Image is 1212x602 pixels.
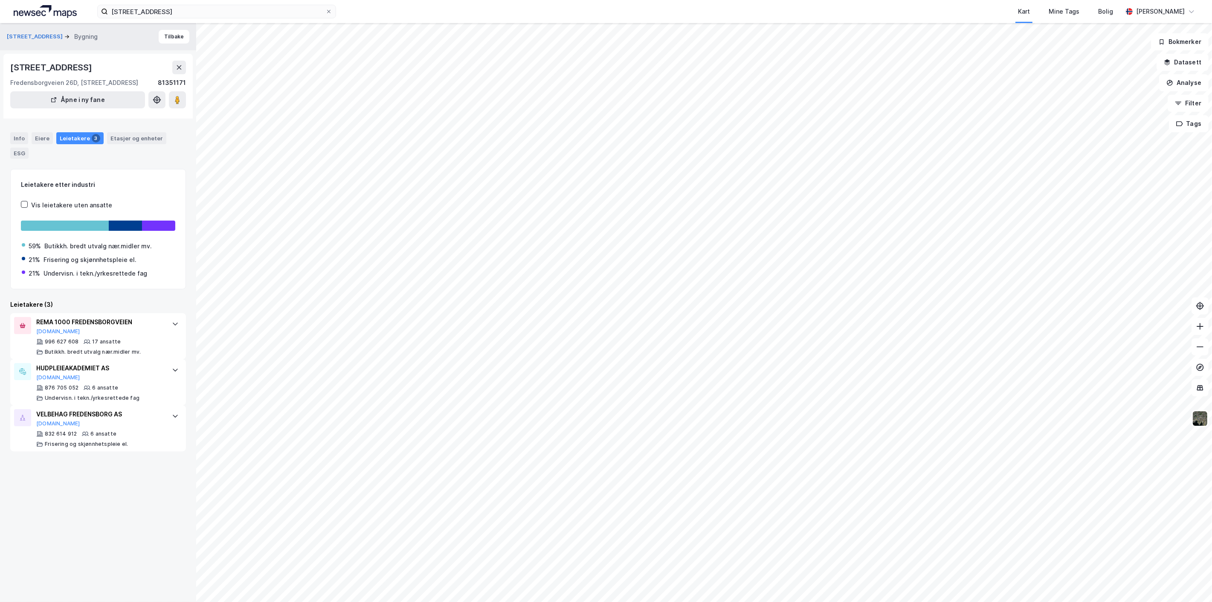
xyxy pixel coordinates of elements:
[1169,561,1212,602] iframe: Chat Widget
[21,180,175,190] div: Leietakere etter industri
[36,374,80,381] button: [DOMAIN_NAME]
[31,200,112,210] div: Vis leietakere uten ansatte
[74,32,98,42] div: Bygning
[1169,115,1209,132] button: Tags
[29,241,41,251] div: 59%
[92,384,118,391] div: 6 ansatte
[56,132,104,144] div: Leietakere
[36,409,163,419] div: VELBEHAG FREDENSBORG AS
[1168,95,1209,112] button: Filter
[43,255,136,265] div: Frisering og skjønnhetspleie el.
[45,430,77,437] div: 832 614 912
[45,395,139,401] div: Undervisn. i tekn./yrkesrettede fag
[7,32,64,41] button: [STREET_ADDRESS]
[10,148,29,159] div: ESG
[45,441,128,448] div: Frisering og skjønnhetspleie el.
[1192,410,1208,427] img: 9k=
[1136,6,1185,17] div: [PERSON_NAME]
[1151,33,1209,50] button: Bokmerker
[32,132,53,144] div: Eiere
[1018,6,1030,17] div: Kart
[10,61,94,74] div: [STREET_ADDRESS]
[45,384,78,391] div: 876 705 052
[45,349,141,355] div: Butikkh. bredt utvalg nær.midler mv.
[14,5,77,18] img: logo.a4113a55bc3d86da70a041830d287a7e.svg
[10,300,186,310] div: Leietakere (3)
[36,328,80,335] button: [DOMAIN_NAME]
[158,78,186,88] div: 81351171
[43,268,147,279] div: Undervisn. i tekn./yrkesrettede fag
[1159,74,1209,91] button: Analyse
[92,134,100,143] div: 3
[10,91,145,108] button: Åpne i ny fane
[29,268,40,279] div: 21%
[90,430,116,437] div: 6 ansatte
[92,338,121,345] div: 17 ansatte
[36,317,163,327] div: REMA 1000 FREDENSBORGVEIEN
[10,132,28,144] div: Info
[29,255,40,265] div: 21%
[108,5,325,18] input: Søk på adresse, matrikkel, gårdeiere, leietakere eller personer
[1098,6,1113,17] div: Bolig
[45,338,78,345] div: 996 627 608
[1049,6,1079,17] div: Mine Tags
[10,78,138,88] div: Fredensborgveien 26D, [STREET_ADDRESS]
[44,241,152,251] div: Butikkh. bredt utvalg nær.midler mv.
[1157,54,1209,71] button: Datasett
[36,420,80,427] button: [DOMAIN_NAME]
[110,134,163,142] div: Etasjer og enheter
[159,30,189,44] button: Tilbake
[36,363,163,373] div: HUDPLEIEAKADEMIET AS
